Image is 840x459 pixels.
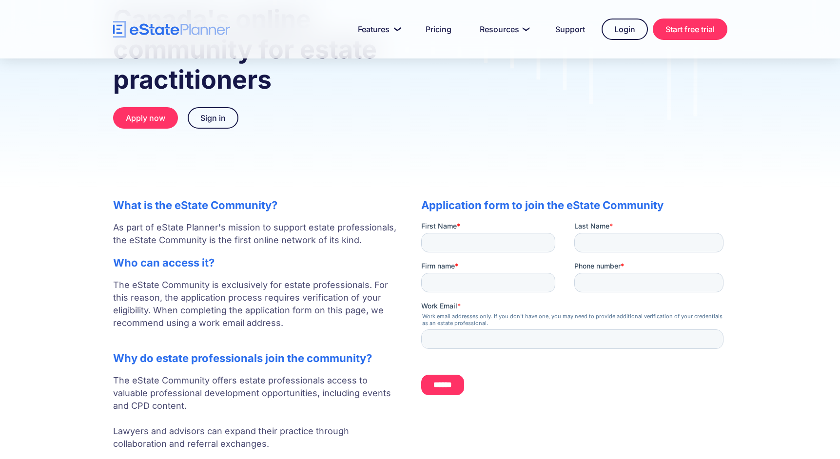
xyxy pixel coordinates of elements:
[113,21,230,38] a: home
[188,107,238,129] a: Sign in
[544,19,597,39] a: Support
[421,199,727,211] h2: Application form to join the eState Community
[602,19,648,40] a: Login
[113,256,402,269] h2: Who can access it?
[414,19,463,39] a: Pricing
[653,19,727,40] a: Start free trial
[113,107,178,129] a: Apply now
[346,19,409,39] a: Features
[113,221,402,247] p: As part of eState Planner's mission to support estate professionals, the eState Community is the ...
[421,221,727,403] iframe: Form 0
[113,352,402,364] h2: Why do estate professionals join the community?
[113,279,402,342] p: The eState Community is exclusively for estate professionals. For this reason, the application pr...
[113,199,402,211] h2: What is the eState Community?
[468,19,539,39] a: Resources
